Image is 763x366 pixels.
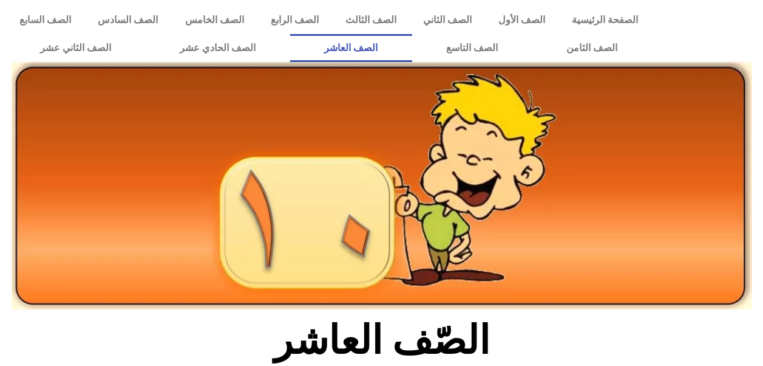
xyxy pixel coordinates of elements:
[332,6,410,34] a: الصف الثالث
[6,6,84,34] a: الصف السابع
[412,34,532,62] a: الصف التاسع
[410,6,485,34] a: الصف الثاني
[485,6,558,34] a: الصف الأول
[181,317,582,364] h2: الصّف العاشر
[257,6,332,34] a: الصف الرابع
[84,6,171,34] a: الصف السادس
[6,34,146,62] a: الصف الثاني عشر
[171,6,257,34] a: الصف الخامس
[290,34,412,62] a: الصف العاشر
[558,6,651,34] a: الصفحة الرئيسية
[532,34,652,62] a: الصف الثامن
[146,34,290,62] a: الصف الحادي عشر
